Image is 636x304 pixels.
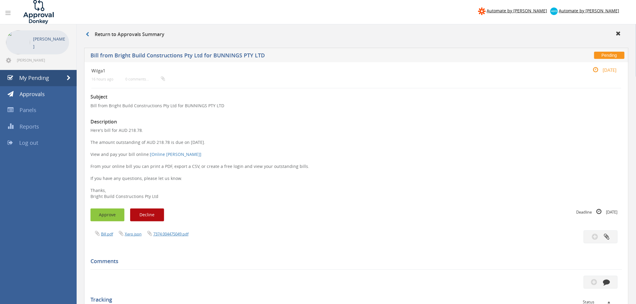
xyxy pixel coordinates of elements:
small: 16 hours ago [91,77,113,81]
a: 7374.004475049.pdf [153,231,188,237]
small: [DATE] [587,67,617,73]
span: Reports [20,123,39,130]
img: xero-logo.png [550,8,558,15]
h5: Tracking [90,297,618,303]
h3: Description [90,119,622,125]
span: [PERSON_NAME][EMAIL_ADDRESS][DOMAIN_NAME] [17,58,68,62]
h4: Wilga1 [91,68,533,73]
p: [PERSON_NAME] [33,35,66,50]
h5: Bill from Bright Build Constructions Pty Ltd for BUNNINGS PTY LTD [90,53,464,60]
span: My Pending [19,74,49,81]
span: Approvals [20,90,45,98]
p: Bill from Bright Build Constructions Pty Ltd for BUNNINGS PTY LTD [90,103,622,109]
h3: Return to Approvals Summary [86,32,164,37]
a: [Online [PERSON_NAME]] [150,151,201,157]
span: Automate by [PERSON_NAME] [559,8,619,14]
h5: Comments [90,258,618,264]
a: Xero.json [125,231,142,237]
span: Log out [19,139,38,146]
span: Panels [20,106,36,114]
button: Approve [90,208,124,221]
h3: Subject [90,94,622,100]
button: Decline [130,208,164,221]
span: Automate by [PERSON_NAME] [487,8,547,14]
a: Bill.pdf [101,231,113,237]
img: zapier-logomark.png [478,8,486,15]
small: Deadline [DATE] [576,208,618,215]
div: Status [583,300,618,304]
small: 0 comments... [125,77,165,81]
span: Pending [594,52,625,59]
p: Here's bill for AUD 218.78. The amount outstanding of AUD 218.78 is due on [DATE]. View and pay y... [90,127,622,199]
